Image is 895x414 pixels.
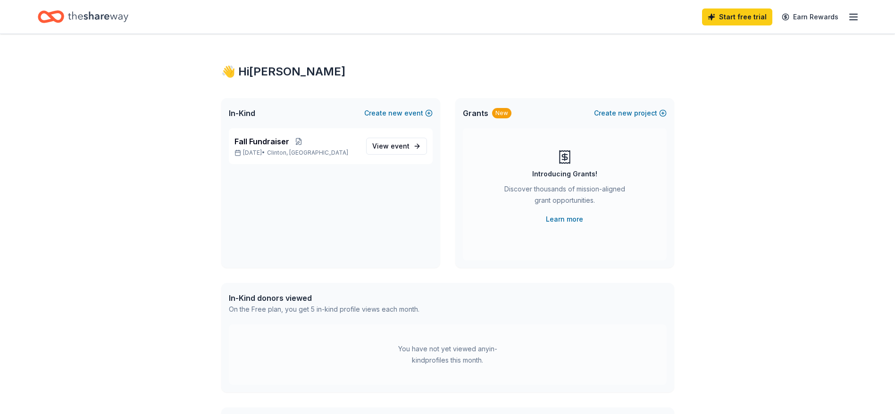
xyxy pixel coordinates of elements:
[267,149,348,157] span: Clinton, [GEOGRAPHIC_DATA]
[364,108,433,119] button: Createnewevent
[229,292,419,304] div: In-Kind donors viewed
[532,168,597,180] div: Introducing Grants!
[594,108,667,119] button: Createnewproject
[546,214,583,225] a: Learn more
[234,136,289,147] span: Fall Fundraiser
[501,183,629,210] div: Discover thousands of mission-aligned grant opportunities.
[229,108,255,119] span: In-Kind
[234,149,359,157] p: [DATE] •
[372,141,410,152] span: View
[389,343,507,366] div: You have not yet viewed any in-kind profiles this month.
[391,142,410,150] span: event
[366,138,427,155] a: View event
[776,8,844,25] a: Earn Rewards
[702,8,772,25] a: Start free trial
[229,304,419,315] div: On the Free plan, you get 5 in-kind profile views each month.
[38,6,128,28] a: Home
[492,108,511,118] div: New
[388,108,402,119] span: new
[221,64,674,79] div: 👋 Hi [PERSON_NAME]
[618,108,632,119] span: new
[463,108,488,119] span: Grants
